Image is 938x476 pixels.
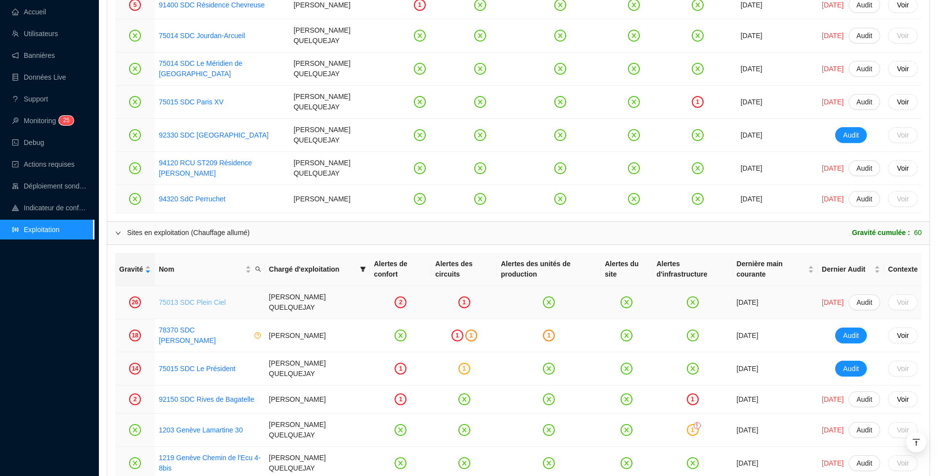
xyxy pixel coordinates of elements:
span: close-circle [543,296,555,308]
span: close-circle [458,393,470,405]
a: 94320 SdC Perruchet [159,195,225,203]
a: heat-mapIndicateur de confort [12,204,87,212]
span: close-circle [621,393,632,405]
th: Nom [155,253,265,286]
span: Voir [897,364,909,374]
th: Alertes du site [601,253,652,286]
a: slidersExploitation [12,226,59,234]
span: close-circle [554,162,566,174]
span: close-circle [692,193,704,205]
span: close-circle [129,30,141,42]
span: [PERSON_NAME] [294,195,351,203]
span: [DATE] [822,31,844,41]
span: [DATE] [822,458,844,469]
sup: 25 [59,116,73,125]
span: [DATE] [822,394,844,405]
th: Dernière main courante [733,253,818,286]
span: close-circle [414,30,426,42]
span: [PERSON_NAME] QUELQUEJAY [294,159,351,177]
span: close-circle [628,30,640,42]
span: close-circle [129,424,141,436]
span: close-circle [129,63,141,75]
a: questionSupport [12,95,48,103]
span: close-circle [692,30,704,42]
span: close-circle [474,63,486,75]
span: [PERSON_NAME] QUELQUEJAY [294,126,351,144]
span: Audit [856,31,872,41]
a: 92330 SDC [GEOGRAPHIC_DATA] [159,130,268,141]
th: Dernier Audit [818,253,884,286]
span: Voir [897,64,909,74]
a: 75014 SDC Jourdan-Arcueil [159,32,245,40]
span: Voir [897,394,909,405]
span: [DATE] [822,297,844,308]
span: close-circle [395,330,406,341]
td: [DATE] [733,319,818,352]
span: close-circle [554,30,566,42]
div: Sites en exploitation (Chauffage allumé)Gravité cumulée :60 [107,222,930,244]
span: Audit [843,331,859,341]
button: Audit [849,191,880,207]
button: Voir [888,361,918,377]
a: 75015 SDC Le Président [159,365,235,373]
div: 18 [129,330,141,341]
button: Voir [888,160,918,176]
button: Audit [849,61,880,77]
a: 92150 SDC Rives de Bagatelle [159,395,254,403]
div: 1 [458,363,470,375]
span: close-circle [692,162,704,174]
span: close-circle [129,457,141,469]
div: 2 [129,393,141,405]
span: close-circle [692,129,704,141]
a: 75014 SDC Le Méridien de [GEOGRAPHIC_DATA] [159,59,242,78]
span: filter [360,266,366,272]
span: [PERSON_NAME] QUELQUEJAY [269,421,326,439]
button: Voir [888,94,918,110]
span: [PERSON_NAME] QUELQUEJAY [294,59,351,78]
span: [DATE] [822,97,844,107]
span: check-square [12,161,19,168]
span: close-circle [129,129,141,141]
span: close-circle [687,457,699,469]
span: close-circle [395,424,406,436]
span: vertical-align-top [912,438,921,447]
span: expanded [115,230,121,236]
a: 1203 Genève Lamartine 30 [159,425,243,435]
td: [DATE] [737,86,818,119]
a: 94320 SdC Perruchet [159,194,225,204]
span: close-circle [395,457,406,469]
span: close-circle [474,129,486,141]
span: [PERSON_NAME] QUELQUEJAY [269,359,326,378]
td: [DATE] [737,52,818,86]
span: close-circle [621,363,632,375]
span: Voir [897,297,909,308]
a: codeDebug [12,139,44,146]
span: close-circle [543,363,555,375]
button: Voir [888,294,918,310]
button: Audit [835,361,867,377]
span: Actions requises [24,160,75,168]
a: 75014 SDC Jourdan-Arcueil [159,31,245,41]
span: close-circle [621,424,632,436]
span: close-circle [474,162,486,174]
span: Gravité [119,264,143,275]
span: Audit [856,97,872,107]
button: Audit [849,160,880,176]
a: teamUtilisateurs [12,30,58,38]
button: Voir [888,328,918,343]
a: 75015 SDC Paris XV [159,97,223,107]
span: close-circle [414,162,426,174]
a: notificationBannières [12,51,55,59]
th: Gravité [115,253,155,286]
a: 92330 SDC [GEOGRAPHIC_DATA] [159,131,268,139]
span: close-circle [628,129,640,141]
a: clusterDéploiement sondes [12,182,87,190]
span: close-circle [628,96,640,108]
span: close-circle [554,96,566,108]
div: 1 [395,393,406,405]
span: [PERSON_NAME] QUELQUEJAY [269,454,326,472]
button: Audit [849,391,880,407]
a: 1219 Genève Chemin de l'Ecu 4-8bis [159,454,261,472]
button: Audit [849,294,880,310]
span: close-circle [129,96,141,108]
